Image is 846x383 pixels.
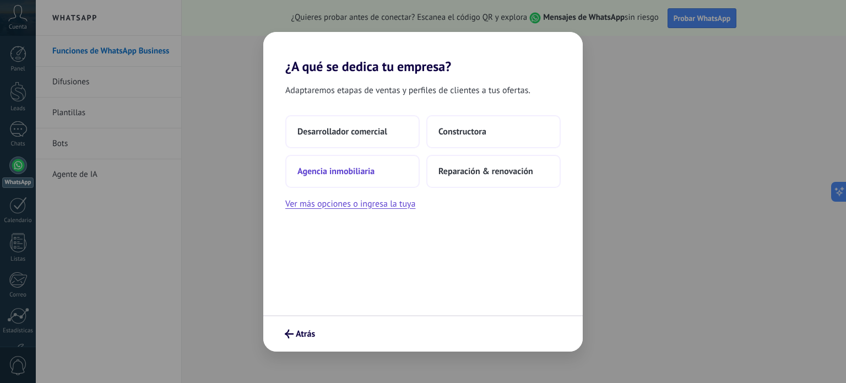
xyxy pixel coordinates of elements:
[438,126,486,137] span: Constructora
[263,32,583,74] h2: ¿A qué se dedica tu empresa?
[280,325,320,343] button: Atrás
[285,197,415,211] button: Ver más opciones o ingresa la tuya
[285,115,420,148] button: Desarrollador comercial
[426,155,561,188] button: Reparación & renovación
[297,126,387,137] span: Desarrollador comercial
[296,330,315,338] span: Atrás
[438,166,533,177] span: Reparación & renovación
[426,115,561,148] button: Constructora
[285,83,530,98] span: Adaptaremos etapas de ventas y perfiles de clientes a tus ofertas.
[285,155,420,188] button: Agencia inmobiliaria
[297,166,375,177] span: Agencia inmobiliaria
